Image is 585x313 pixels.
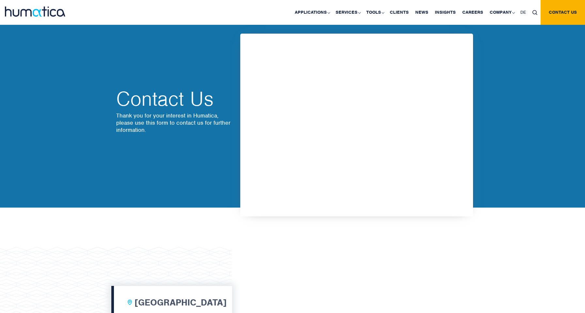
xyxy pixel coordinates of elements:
[532,10,537,15] img: search_icon
[520,9,526,15] span: DE
[116,112,234,133] p: Thank you for your interest in Humatica, please use this form to contact us for further information.
[116,89,234,109] h2: Contact Us
[5,7,65,17] img: logo
[134,297,227,308] h2: [GEOGRAPHIC_DATA]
